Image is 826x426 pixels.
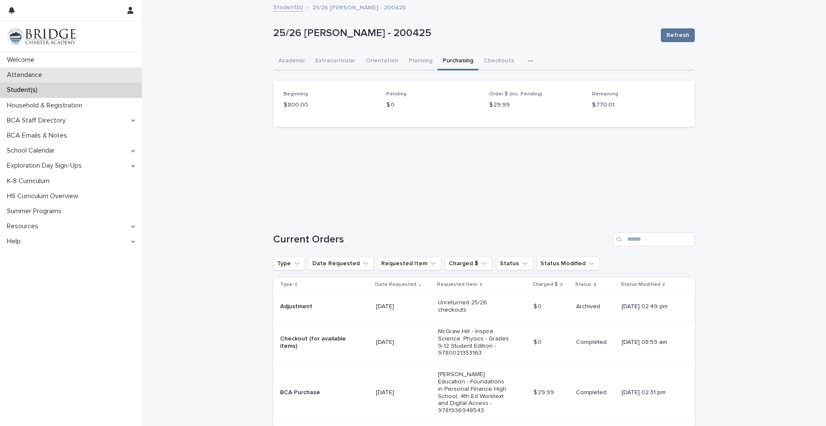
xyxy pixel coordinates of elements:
[438,328,510,357] p: McGraw Hill - Inspire Science: Physics - Grades 9-12 Student Edition - 9780021353163
[386,92,407,97] span: Pending
[622,389,681,396] p: [DATE] 02:31 pm
[376,389,431,396] p: [DATE]
[404,52,438,70] button: Planning
[7,28,76,45] img: V1C1m3IdTEidaUdm9Hs0
[478,52,519,70] button: Checkouts
[280,335,352,350] p: Checkout (for available items)
[3,147,62,155] p: School Calendar
[273,321,695,364] tr: Checkout (for available items)[DATE]McGraw Hill - Inspire Science: Physics - Grades 9-12 Student ...
[533,337,543,346] p: $ 0
[438,371,510,414] p: [PERSON_NAME] Education - Foundations in Personal Finance High School, 4th Ed Worktext and Digita...
[273,27,654,40] p: 25/26 [PERSON_NAME] - 200425
[438,299,510,314] p: Unreturned 25/26 checkouts
[533,280,558,289] p: Charged $
[536,257,600,270] button: Status Modified
[3,237,28,245] p: Help
[661,28,695,42] button: Refresh
[273,2,303,12] a: Student(s)
[386,101,479,110] p: $ 0
[3,192,85,200] p: HS Curriculum Overview
[3,132,74,140] p: BCA Emails & Notes
[377,257,441,270] button: Requested Item
[273,364,695,422] tr: BCA Purchase[DATE][PERSON_NAME] Education - Foundations in Personal Finance High School, 4th Ed W...
[284,101,376,110] p: $ 800.00
[3,177,56,185] p: K-8 Curriculum
[3,162,89,170] p: Exploration Day Sign-Ups
[621,280,660,289] p: Status Modified
[3,56,41,64] p: Welcome
[437,280,478,289] p: Requested Item
[613,233,695,246] input: Search
[666,31,689,40] span: Refresh
[445,257,493,270] button: Charged $
[533,301,543,310] p: $ 0
[3,101,89,110] p: Household & Registration
[280,303,352,310] p: Adjustment
[280,280,293,289] p: Type
[489,101,582,110] p: $ 29.99
[576,339,614,346] p: Completed
[576,303,614,310] p: Archived
[592,92,618,97] span: Remaining
[308,257,374,270] button: Date Requested
[3,71,49,79] p: Attendance
[496,257,533,270] button: Status
[489,92,542,97] span: Order $ (inc. Pending)
[3,86,44,94] p: Student(s)
[3,116,73,125] p: BCA Staff Directory
[533,387,556,396] p: $ 29.99
[273,52,310,70] button: Academic
[376,339,431,346] p: [DATE]
[622,339,681,346] p: [DATE] 08:59 am
[273,292,695,321] tr: Adjustment[DATE]Unreturned 25/26 checkouts$ 0$ 0 Archived[DATE] 02:49 pm
[376,303,431,310] p: [DATE]
[375,280,416,289] p: Date Requested
[312,2,406,12] p: 25/26 [PERSON_NAME] - 200425
[622,303,681,310] p: [DATE] 02:49 pm
[361,52,404,70] button: Orientation
[280,389,352,396] p: BCA Purchase
[273,233,610,246] h1: Current Orders
[284,92,308,97] span: Beginning
[576,389,614,396] p: Completed
[575,280,592,289] p: Status
[438,52,478,70] button: Purchasing
[273,257,305,270] button: Type
[310,52,361,70] button: Extracurricular
[3,222,45,230] p: Resources
[592,101,684,110] p: $ 770.01
[3,207,68,215] p: Summer Programs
